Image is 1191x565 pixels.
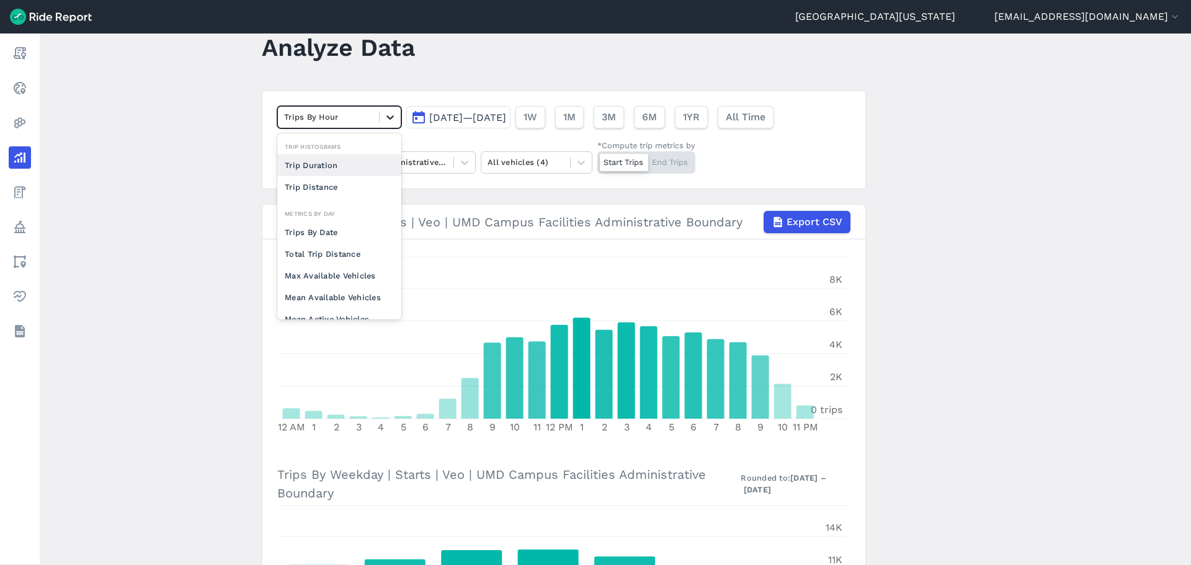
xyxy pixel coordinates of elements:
a: Health [9,285,31,308]
tspan: 5 [401,421,406,433]
button: All Time [718,106,774,128]
a: Fees [9,181,31,203]
tspan: 9 [757,421,764,433]
tspan: 6K [829,306,842,318]
tspan: 8K [829,274,842,285]
button: 1W [515,106,545,128]
tspan: 3 [356,421,362,433]
button: 6M [634,106,665,128]
tspan: 8 [467,421,473,433]
h1: Analyze Data [262,30,415,65]
tspan: 7 [445,421,451,433]
div: Trips By Hour | Starts | Veo | UMD Campus Facilities Administrative Boundary [277,211,850,233]
div: Trip Duration [277,154,401,176]
tspan: 2 [602,421,607,433]
tspan: 11 [533,421,541,433]
div: Trip Histograms [277,141,401,153]
tspan: 10 [778,421,788,433]
div: Metrics By Day [277,208,401,220]
tspan: 3 [624,421,630,433]
tspan: 7 [713,421,719,433]
a: Report [9,42,31,65]
tspan: 0 trips [811,404,842,416]
tspan: 10 [510,421,520,433]
a: Analyze [9,146,31,169]
span: 6M [642,110,657,125]
div: Total Trip Distance [277,243,401,265]
a: Heatmaps [9,112,31,134]
div: Trip Distance [277,176,401,198]
tspan: 5 [669,421,674,433]
div: Mean Active Vehicles [277,308,401,330]
tspan: 12 AM [278,421,305,433]
button: [EMAIL_ADDRESS][DOMAIN_NAME] [994,9,1181,24]
tspan: 4 [646,421,652,433]
tspan: 1 [312,421,316,433]
tspan: 4K [829,339,842,350]
button: 3M [594,106,624,128]
tspan: 11 PM [793,421,818,433]
span: 1W [524,110,537,125]
a: [GEOGRAPHIC_DATA][US_STATE] [795,9,955,24]
tspan: 12 PM [546,421,573,433]
button: [DATE]—[DATE] [406,106,511,128]
tspan: 2K [830,371,842,383]
div: Trips By Date [277,221,401,243]
div: Mean Available Vehicles [277,287,401,308]
div: *Compute trip metrics by [597,140,695,151]
span: [DATE]—[DATE] [429,112,506,123]
tspan: 8 [735,421,741,433]
button: 1M [555,106,584,128]
a: Areas [9,251,31,273]
span: 1YR [683,110,700,125]
button: 1YR [675,106,708,128]
span: 1M [563,110,576,125]
span: Export CSV [787,215,842,229]
tspan: 14K [826,522,842,533]
tspan: 4 [378,421,384,433]
a: Policy [9,216,31,238]
button: Export CSV [764,211,850,233]
tspan: 2 [334,421,339,433]
img: Ride Report [10,9,92,25]
tspan: 9 [489,421,496,433]
tspan: 1 [580,421,584,433]
div: Rounded to: [741,472,850,496]
h3: Trips By Weekday | Starts | Veo | UMD Campus Facilities Administrative Boundary [277,465,850,502]
a: Realtime [9,77,31,99]
span: All Time [726,110,765,125]
div: Max Available Vehicles [277,265,401,287]
tspan: 6 [690,421,697,433]
span: 3M [602,110,616,125]
a: Datasets [9,320,31,342]
tspan: 6 [422,421,429,433]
